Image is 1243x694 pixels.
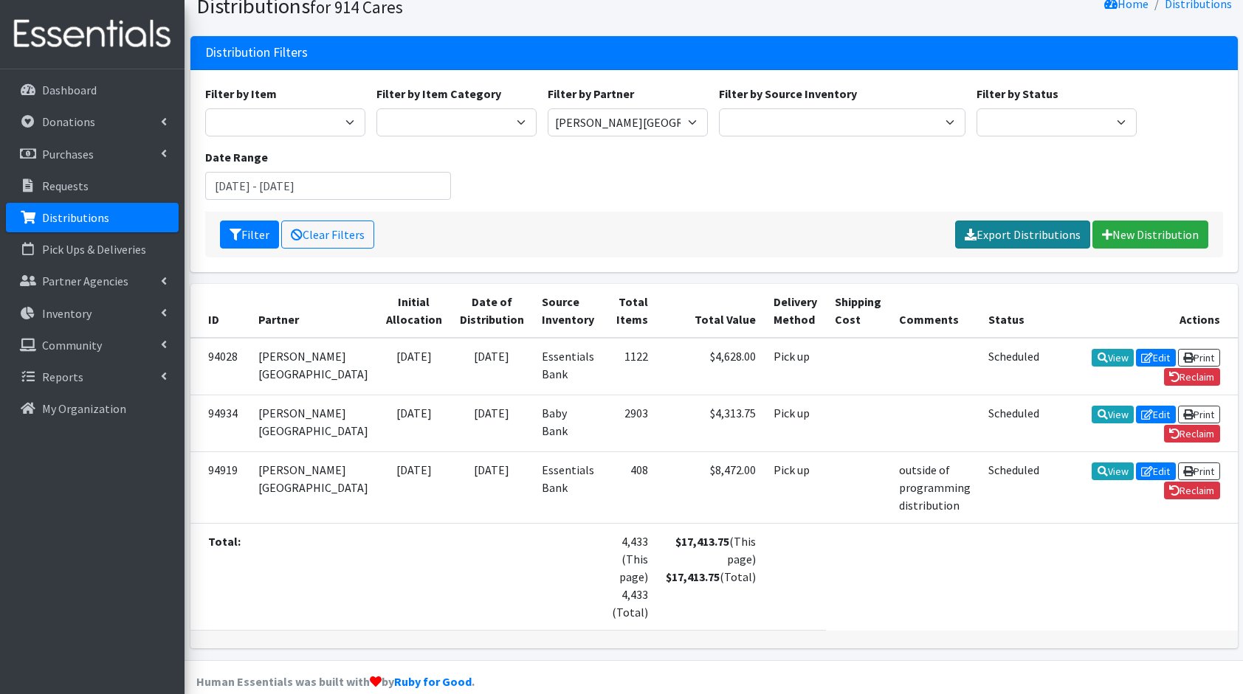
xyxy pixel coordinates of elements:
[1136,406,1176,423] a: Edit
[657,284,765,338] th: Total Value
[603,452,657,524] td: 408
[826,284,890,338] th: Shipping Cost
[394,674,472,689] a: Ruby for Good
[657,452,765,524] td: $8,472.00
[190,452,249,524] td: 94919
[666,569,720,584] strong: $17,413.75
[281,221,374,249] a: Clear Filters
[377,284,451,338] th: Initial Allocation
[190,338,249,395] td: 94028
[249,395,377,451] td: [PERSON_NAME][GEOGRAPHIC_DATA]
[6,10,179,59] img: HumanEssentials
[42,274,128,288] p: Partner Agencies
[675,534,729,549] strong: $17,413.75
[979,338,1048,395] td: Scheduled
[765,395,826,451] td: Pick up
[190,284,249,338] th: ID
[6,362,179,392] a: Reports
[451,452,533,524] td: [DATE]
[719,85,857,103] label: Filter by Source Inventory
[42,147,94,162] p: Purchases
[6,235,179,264] a: Pick Ups & Deliveries
[890,452,979,524] td: outside of programming distribution
[657,395,765,451] td: $4,313.75
[220,221,279,249] button: Filter
[1048,284,1238,338] th: Actions
[1164,425,1220,443] a: Reclaim
[979,395,1048,451] td: Scheduled
[533,395,603,451] td: Baby Bank
[1092,406,1134,423] a: View
[603,524,657,631] td: 4,433 (This page) 4,433 (Total)
[6,75,179,105] a: Dashboard
[1164,368,1220,386] a: Reclaim
[377,338,451,395] td: [DATE]
[208,534,241,549] strong: Total:
[451,395,533,451] td: [DATE]
[1178,349,1220,367] a: Print
[249,452,377,524] td: [PERSON_NAME][GEOGRAPHIC_DATA]
[196,674,475,689] strong: Human Essentials was built with by .
[42,178,89,193] p: Requests
[42,338,102,353] p: Community
[1178,462,1220,480] a: Print
[6,266,179,296] a: Partner Agencies
[765,284,826,338] th: Delivery Method
[955,221,1090,249] a: Export Distributions
[451,338,533,395] td: [DATE]
[6,171,179,201] a: Requests
[42,114,95,129] p: Donations
[603,338,657,395] td: 1122
[6,139,179,169] a: Purchases
[6,299,179,328] a: Inventory
[657,524,765,631] td: (This page) (Total)
[451,284,533,338] th: Date of Distribution
[603,284,657,338] th: Total Items
[765,338,826,395] td: Pick up
[1136,349,1176,367] a: Edit
[205,45,308,60] h3: Distribution Filters
[979,284,1048,338] th: Status
[533,452,603,524] td: Essentials Bank
[42,242,146,257] p: Pick Ups & Deliveries
[979,452,1048,524] td: Scheduled
[377,452,451,524] td: [DATE]
[377,395,451,451] td: [DATE]
[1092,349,1134,367] a: View
[890,284,979,338] th: Comments
[533,284,603,338] th: Source Inventory
[1164,482,1220,499] a: Reclaim
[42,306,92,321] p: Inventory
[6,394,179,423] a: My Organization
[205,172,452,200] input: January 1, 2011 - December 31, 2011
[42,401,126,416] p: My Organization
[1092,221,1208,249] a: New Distribution
[657,338,765,395] td: $4,628.00
[249,338,377,395] td: [PERSON_NAME][GEOGRAPHIC_DATA]
[977,85,1058,103] label: Filter by Status
[1136,462,1176,480] a: Edit
[1092,462,1134,480] a: View
[249,284,377,338] th: Partner
[6,203,179,232] a: Distributions
[603,395,657,451] td: 2903
[1178,406,1220,423] a: Print
[765,452,826,524] td: Pick up
[190,395,249,451] td: 94934
[376,85,501,103] label: Filter by Item Category
[42,369,83,384] p: Reports
[42,210,109,225] p: Distributions
[6,330,179,360] a: Community
[205,148,268,166] label: Date Range
[42,83,97,97] p: Dashboard
[205,85,277,103] label: Filter by Item
[6,107,179,136] a: Donations
[548,85,634,103] label: Filter by Partner
[533,338,603,395] td: Essentials Bank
